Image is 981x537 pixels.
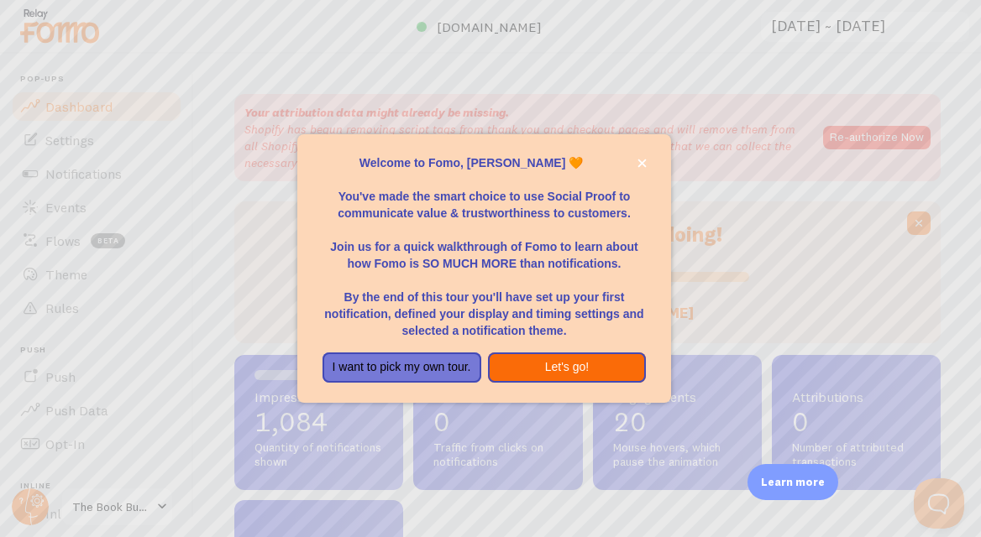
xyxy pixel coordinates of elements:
[317,171,651,222] p: You've made the smart choice to use Social Proof to communicate value & trustworthiness to custom...
[488,352,647,383] button: Let's go!
[633,154,651,172] button: close,
[761,474,825,490] p: Learn more
[323,352,481,383] button: I want to pick my own tour.
[317,154,651,171] p: Welcome to Fomo, [PERSON_NAME] 🧡
[748,464,838,500] div: Learn more
[317,272,651,339] p: By the end of this tour you'll have set up your first notification, defined your display and timi...
[317,222,651,272] p: Join us for a quick walkthrough of Fomo to learn about how Fomo is SO MUCH MORE than notifications.
[297,134,671,403] div: Welcome to Fomo, Alea Cadzow 🧡You&amp;#39;ve made the smart choice to use Social Proof to communi...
